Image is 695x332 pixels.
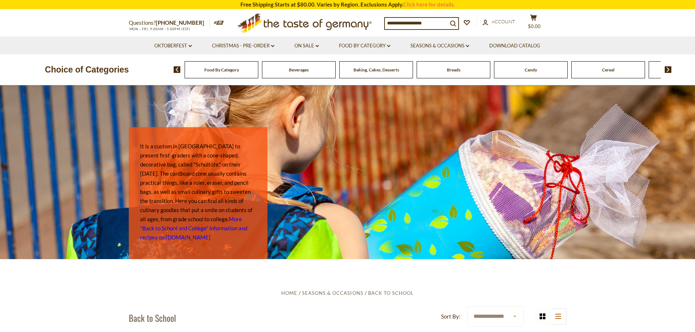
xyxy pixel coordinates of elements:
h1: Back to School [129,312,176,323]
a: Oktoberfest [154,42,192,50]
a: Account [483,18,515,26]
label: Sort By: [441,312,460,321]
a: Click here for details. [403,1,455,8]
a: Food By Category [204,67,239,73]
button: $0.00 [523,14,545,32]
a: Beverages [289,67,309,73]
a: On Sale [294,42,319,50]
a: Christmas - PRE-ORDER [212,42,274,50]
img: previous arrow [174,66,181,73]
span: Account [492,19,515,24]
img: next arrow [665,66,672,73]
a: Baking, Cakes, Desserts [354,67,399,73]
a: Candy [525,67,537,73]
a: Food By Category [339,42,390,50]
a: [PHONE_NUMBER] [156,19,204,26]
a: Seasons & Occasions [410,42,469,50]
a: Seasons & Occasions [302,290,363,296]
a: Download Catalog [489,42,540,50]
a: Cereal [602,67,614,73]
a: Home [281,290,297,296]
a: Breads [447,67,460,73]
span: $0.00 [528,23,541,29]
a: More "Back to School and College" information and recipes on [DOMAIN_NAME] [140,216,247,241]
p: Questions? [129,18,210,28]
a: Back to School [368,290,414,296]
p: It is a custom in [GEOGRAPHIC_DATA] to present first-graders with a cone-shaped, decorative bag, ... [140,142,256,242]
span: MON - FRI, 9:00AM - 5:00PM (EST) [129,27,191,31]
